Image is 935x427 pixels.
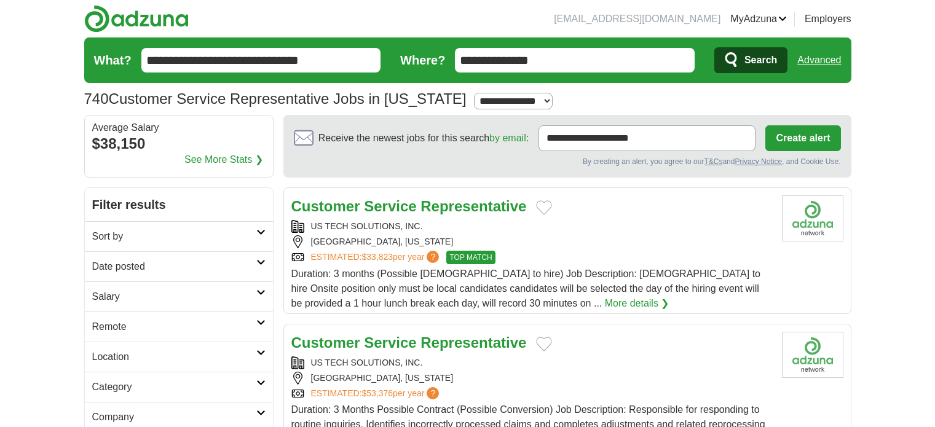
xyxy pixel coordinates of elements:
[291,372,772,385] div: [GEOGRAPHIC_DATA], [US_STATE]
[318,131,529,146] span: Receive the newest jobs for this search :
[85,342,273,372] a: Location
[400,51,445,69] label: Where?
[427,251,439,263] span: ?
[311,251,442,264] a: ESTIMATED:$33,823per year?
[92,123,266,133] div: Average Salary
[291,268,760,308] span: Duration: 3 months (Possible [DEMOGRAPHIC_DATA] to hire) Job Description: [DEMOGRAPHIC_DATA] to h...
[427,387,439,399] span: ?
[85,251,273,281] a: Date posted
[85,188,273,221] h2: Filter results
[361,388,393,398] span: $53,376
[536,337,552,351] button: Add to favorite jobs
[291,235,772,248] div: [GEOGRAPHIC_DATA], [US_STATE]
[85,221,273,251] a: Sort by
[536,200,552,215] button: Add to favorite jobs
[361,252,393,262] span: $33,823
[85,281,273,311] a: Salary
[92,259,256,274] h2: Date posted
[92,133,266,155] div: $38,150
[291,356,772,369] div: US TECH SOLUTIONS, INC.
[364,334,416,351] strong: Service
[184,152,263,167] a: See More Stats ❯
[805,12,851,26] a: Employers
[765,125,840,151] button: Create alert
[92,289,256,304] h2: Salary
[84,5,189,33] img: Adzuna logo
[92,380,256,394] h2: Category
[735,157,782,166] a: Privacy Notice
[420,198,526,214] strong: Representative
[291,198,527,214] a: Customer Service Representative
[84,90,467,107] h1: Customer Service Representative Jobs in [US_STATE]
[85,311,273,342] a: Remote
[294,156,841,167] div: By creating an alert, you agree to our and , and Cookie Use.
[291,198,360,214] strong: Customer
[311,387,442,400] a: ESTIMATED:$53,376per year?
[605,296,669,311] a: More details ❯
[714,47,787,73] button: Search
[291,334,360,351] strong: Customer
[92,319,256,334] h2: Remote
[94,51,132,69] label: What?
[704,157,722,166] a: T&Cs
[554,12,720,26] li: [EMAIL_ADDRESS][DOMAIN_NAME]
[92,410,256,425] h2: Company
[782,332,843,378] img: Company logo
[420,334,526,351] strong: Representative
[446,251,495,264] span: TOP MATCH
[291,220,772,233] div: US TECH SOLUTIONS, INC.
[489,133,526,143] a: by email
[92,350,256,364] h2: Location
[84,88,109,110] span: 740
[782,195,843,241] img: Company logo
[92,229,256,244] h2: Sort by
[364,198,416,214] strong: Service
[85,372,273,402] a: Category
[291,334,527,351] a: Customer Service Representative
[744,48,777,72] span: Search
[797,48,841,72] a: Advanced
[730,12,787,26] a: MyAdzuna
